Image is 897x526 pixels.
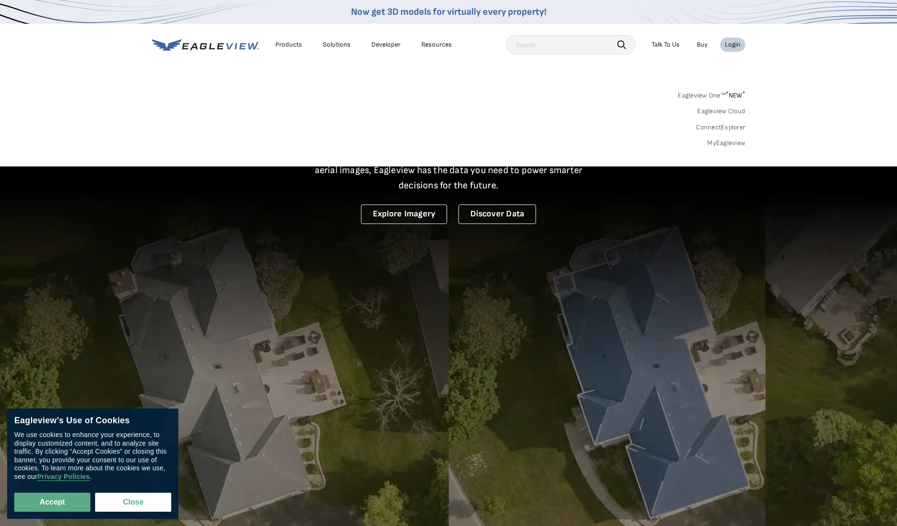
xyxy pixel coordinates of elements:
a: MyEagleview [707,139,745,147]
a: Privacy Policies [37,473,89,481]
div: Talk To Us [652,40,680,49]
button: Accept [14,493,90,512]
a: Explore Imagery [361,205,448,224]
p: A new era starts here. Built on more than 3.5 billion high-resolution aerial images, Eagleview ha... [303,147,594,193]
a: Eagleview One™*NEW* [678,88,745,99]
div: Login [725,40,741,49]
a: Developer [371,40,400,49]
a: Discover Data [458,205,536,224]
a: Eagleview Cloud [697,107,745,116]
a: ConnectExplorer [696,123,745,132]
a: Buy [697,40,708,49]
div: Eagleview’s Use of Cookies [14,416,171,426]
a: Now get 3D models for virtually every property! [351,6,546,18]
span: NEW [726,91,745,99]
button: Close [95,493,171,512]
div: We use cookies to enhance your experience, to display customized content, and to analyze site tra... [14,431,171,481]
div: Solutions [323,40,351,49]
div: Products [275,40,302,49]
input: Search [506,35,635,54]
div: Resources [421,40,452,49]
